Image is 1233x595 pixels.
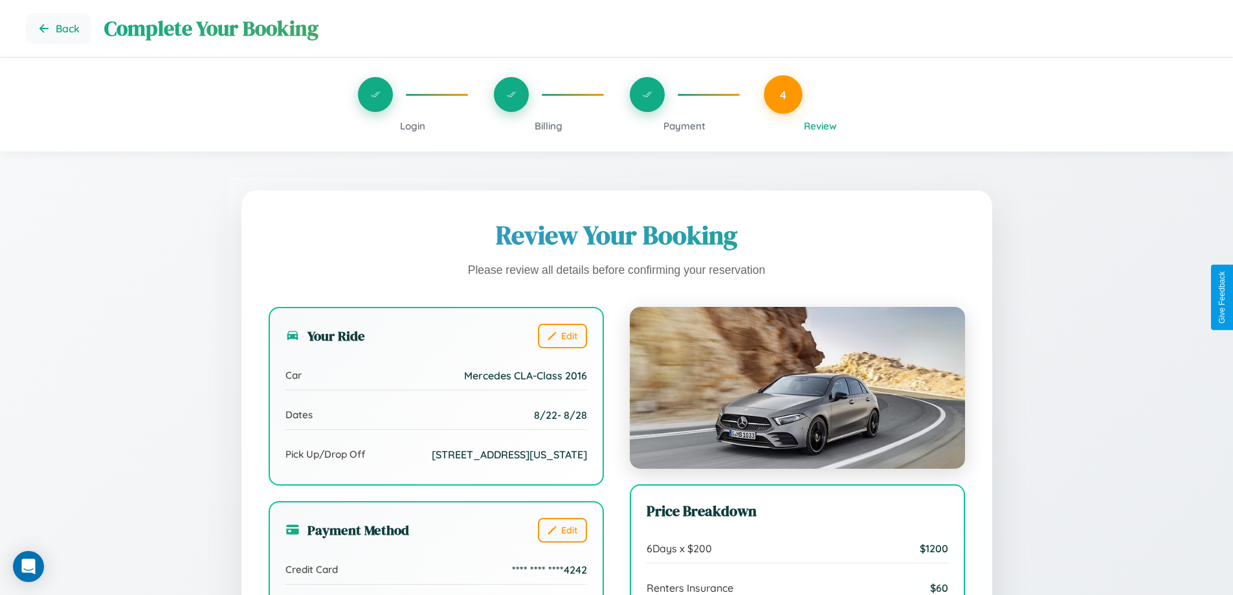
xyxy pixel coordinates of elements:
[400,120,425,132] span: Login
[535,120,562,132] span: Billing
[285,563,338,576] span: Credit Card
[538,324,587,348] button: Edit
[920,542,948,555] span: $ 1200
[780,87,786,102] span: 4
[534,409,587,421] span: 8 / 22 - 8 / 28
[269,260,965,281] p: Please review all details before confirming your reservation
[647,542,712,555] span: 6 Days x $ 200
[285,448,366,460] span: Pick Up/Drop Off
[647,501,948,521] h3: Price Breakdown
[285,326,365,345] h3: Your Ride
[930,581,948,594] span: $ 60
[13,551,44,582] div: Open Intercom Messenger
[26,13,91,44] button: Go back
[804,120,837,132] span: Review
[285,369,302,381] span: Car
[269,218,965,253] h1: Review Your Booking
[285,521,409,539] h3: Payment Method
[464,369,587,382] span: Mercedes CLA-Class 2016
[104,14,1207,43] h1: Complete Your Booking
[285,409,313,421] span: Dates
[630,307,965,469] img: Mercedes CLA-Class
[663,120,705,132] span: Payment
[647,581,733,594] span: Renters Insurance
[538,518,587,543] button: Edit
[1217,271,1227,324] div: Give Feedback
[432,448,587,461] span: [STREET_ADDRESS][US_STATE]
